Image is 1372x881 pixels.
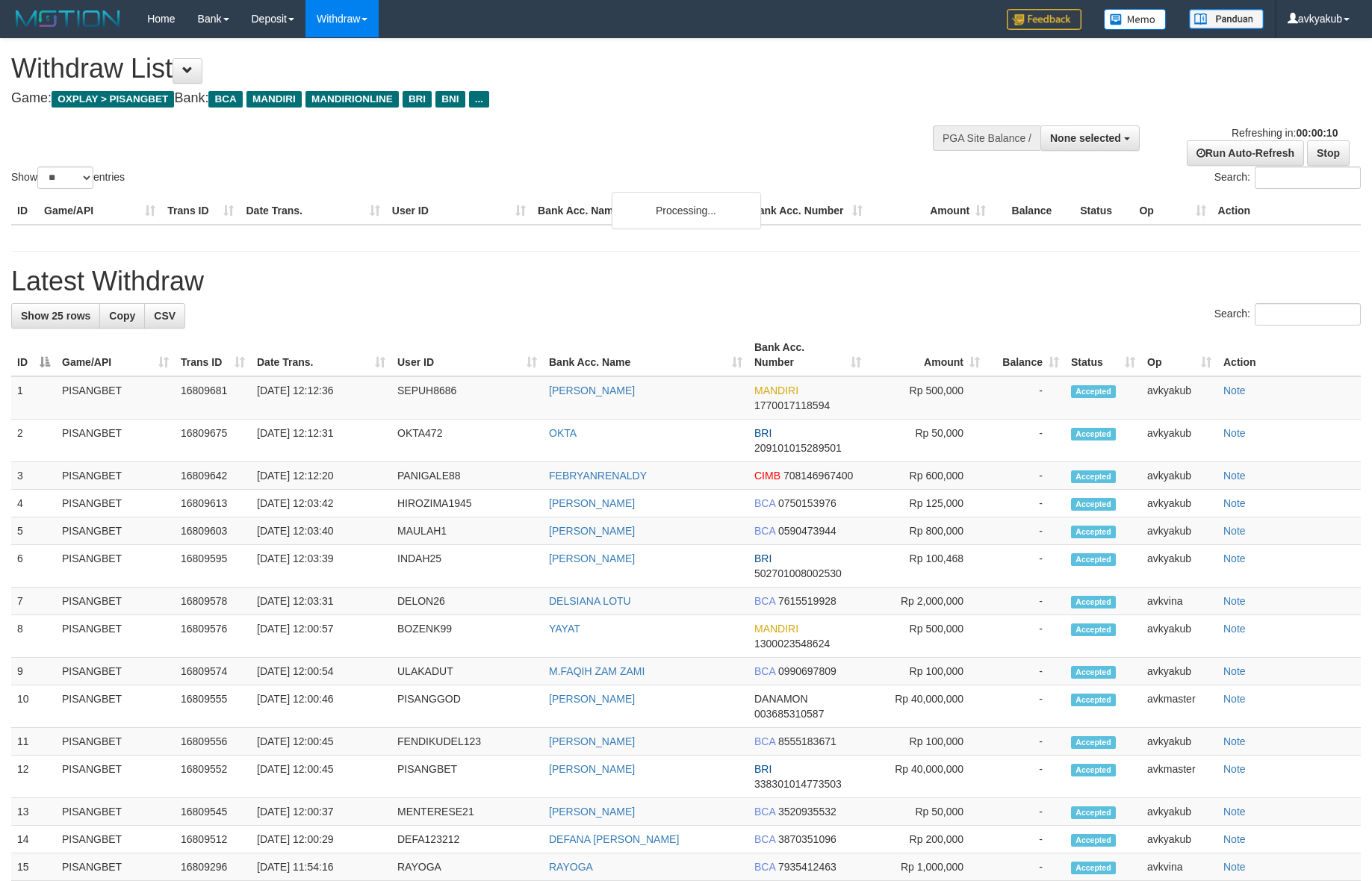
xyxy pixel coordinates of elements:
td: 6 [11,545,56,588]
td: OKTA472 [391,420,543,462]
td: 16809545 [175,798,251,826]
a: [PERSON_NAME] [549,385,635,396]
td: Rp 500,000 [867,376,986,420]
td: PISANGBET [56,756,175,798]
span: BRI [754,552,772,564]
th: Bank Acc. Number: activate to sort column ascending [748,334,867,376]
td: MENTERESE21 [391,798,543,826]
td: [DATE] 12:03:42 [251,490,391,517]
td: 16809603 [175,517,251,545]
a: Show 25 rows [11,303,100,329]
td: avkyakub [1141,490,1217,517]
span: Copy 0990697809 to clipboard [778,665,836,677]
span: Accepted [1071,834,1116,847]
a: Note [1223,427,1246,439]
span: Copy 3520935532 to clipboard [778,806,836,818]
a: Note [1223,693,1246,705]
td: - [986,376,1065,420]
td: 8 [11,615,56,658]
a: Run Auto-Refresh [1187,140,1304,166]
span: Copy 7935412463 to clipboard [778,861,836,873]
td: avkyakub [1141,826,1217,853]
th: User ID: activate to sort column ascending [391,334,543,376]
td: avkmaster [1141,756,1217,798]
span: CSV [154,310,176,322]
div: PGA Site Balance / [933,125,1040,151]
td: 16809576 [175,615,251,658]
td: avkmaster [1141,685,1217,728]
span: BCA [754,665,775,677]
a: Note [1223,763,1246,775]
th: User ID [386,197,532,225]
a: OKTA [549,427,577,439]
a: [PERSON_NAME] [549,525,635,537]
td: 16809574 [175,658,251,685]
span: Copy 0750153976 to clipboard [778,497,836,509]
td: [DATE] 12:00:45 [251,756,391,798]
a: Note [1223,497,1246,509]
td: [DATE] 12:00:46 [251,685,391,728]
td: - [986,517,1065,545]
a: DEFANA [PERSON_NAME] [549,833,679,845]
th: Date Trans.: activate to sort column ascending [251,334,391,376]
span: BRI [754,763,772,775]
td: [DATE] 12:00:37 [251,798,391,826]
th: Status: activate to sort column ascending [1065,334,1141,376]
td: PISANGBET [56,826,175,853]
span: Copy [109,310,135,322]
a: Note [1223,525,1246,537]
td: 2 [11,420,56,462]
td: PISANGBET [56,545,175,588]
input: Search: [1255,303,1361,326]
span: Accepted [1071,666,1116,679]
td: 3 [11,462,56,490]
a: CSV [144,303,185,329]
span: CIMB [754,470,780,482]
td: - [986,798,1065,826]
span: Accepted [1071,862,1116,874]
td: [DATE] 12:12:20 [251,462,391,490]
td: Rp 2,000,000 [867,588,986,615]
td: DELON26 [391,588,543,615]
img: Feedback.jpg [1007,9,1081,30]
a: DELSIANA LOTU [549,595,631,607]
span: BCA [208,91,242,108]
td: PISANGBET [56,685,175,728]
a: M.FAQIH ZAM ZAMI [549,665,645,677]
span: ... [469,91,489,108]
th: Bank Acc. Name: activate to sort column ascending [543,334,748,376]
td: avkyakub [1141,728,1217,756]
td: avkyakub [1141,545,1217,588]
td: PISANGBET [56,658,175,685]
td: 1 [11,376,56,420]
td: 16809555 [175,685,251,728]
td: avkyakub [1141,420,1217,462]
span: Accepted [1071,470,1116,483]
td: 16809556 [175,728,251,756]
select: Showentries [37,166,93,189]
td: - [986,615,1065,658]
a: [PERSON_NAME] [549,552,635,564]
td: [DATE] 12:00:54 [251,658,391,685]
label: Search: [1214,303,1361,326]
span: MANDIRI [246,91,302,108]
td: avkyakub [1141,615,1217,658]
span: Refreshing in: [1232,127,1338,139]
td: Rp 100,000 [867,728,986,756]
th: Game/API: activate to sort column ascending [56,334,175,376]
h4: Game: Bank: [11,91,900,106]
span: Accepted [1071,694,1116,706]
td: 5 [11,517,56,545]
th: Amount: activate to sort column ascending [867,334,986,376]
td: Rp 600,000 [867,462,986,490]
td: 10 [11,685,56,728]
td: BOZENK99 [391,615,543,658]
span: BCA [754,497,775,509]
a: RAYOGA [549,861,593,873]
img: Button%20Memo.svg [1104,9,1167,30]
td: - [986,685,1065,728]
td: 16809642 [175,462,251,490]
a: [PERSON_NAME] [549,806,635,818]
a: [PERSON_NAME] [549,763,635,775]
a: Copy [99,303,145,329]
